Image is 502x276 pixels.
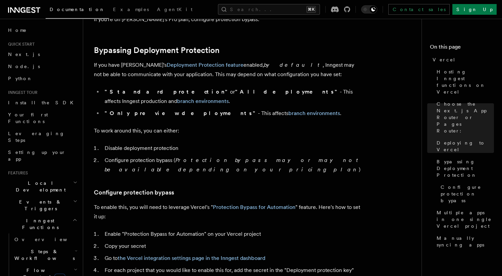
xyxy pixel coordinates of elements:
li: Go to [103,254,362,263]
a: branch environments [177,98,229,104]
span: Local Development [5,180,73,193]
strong: "Only preview deployments" [105,110,258,116]
span: Steps & Workflows [12,248,75,262]
a: Leveraging Steps [5,127,79,146]
a: Deployment Protection feature [167,62,243,68]
li: Copy your secret [103,241,362,251]
span: Bypassing Deployment Protection [437,158,494,178]
span: Hosting Inngest functions on Vercel [437,68,494,95]
p: If you have [PERSON_NAME]'s enabled, , Inngest may not be able to communicate with your applicati... [94,60,362,79]
a: Hosting Inngest functions on Vercel [434,66,494,98]
p: To enable this, you will need to leverage Vercel's " " feature. Here's how to set it up: [94,203,362,221]
a: Node.js [5,60,79,72]
a: Bypassing Deployment Protection [94,46,220,55]
strong: "All deployments" [235,89,340,95]
p: To work around this, you can either: [94,126,362,135]
span: Inngest tour [5,90,38,95]
strong: "Standard protection" [105,89,230,95]
span: Leveraging Steps [8,131,65,143]
a: Overview [12,233,79,245]
span: Setting up your app [8,150,66,162]
button: Search...⌘K [218,4,320,15]
a: Install the SDK [5,97,79,109]
span: Quick start [5,42,35,47]
span: Install the SDK [8,100,77,105]
span: Your first Functions [8,112,48,124]
span: Overview [14,237,83,242]
a: Home [5,24,79,36]
a: Contact sales [388,4,450,15]
a: Documentation [46,2,109,19]
a: Manually syncing apps [434,232,494,251]
a: Configure protection bypass [438,181,494,207]
em: Protection bypass may or may not be available depending on your pricing plan [105,157,361,173]
a: Bypassing Deployment Protection [434,156,494,181]
a: Choose the Next.js App Router or Pages Router: [434,98,494,137]
span: Inngest Functions [5,217,72,231]
a: Your first Functions [5,109,79,127]
span: Configure protection bypass [441,184,494,204]
span: Choose the Next.js App Router or Pages Router: [437,101,494,134]
span: Examples [113,7,149,12]
h4: On this page [430,43,494,54]
kbd: ⌘K [306,6,316,13]
a: AgentKit [153,2,197,18]
button: Local Development [5,177,79,196]
a: the Vercel integration settings page in the Inngest dashboard [118,255,265,261]
a: branch environments [288,110,340,116]
span: Manually syncing apps [437,235,494,248]
button: Events & Triggers [5,196,79,215]
li: Enable "Protection Bypass for Automation" on your Vercel project [103,229,362,239]
li: Disable deployment protection [103,144,362,153]
a: Setting up your app [5,146,79,165]
span: Deploying to Vercel [437,140,494,153]
span: Python [8,76,33,81]
a: Vercel [430,54,494,66]
button: Toggle dark mode [361,5,377,13]
span: Documentation [50,7,105,12]
li: - This affects . [103,109,362,118]
button: Inngest Functions [5,215,79,233]
li: or - This affects Inngest production and . [103,87,362,106]
a: Python [5,72,79,85]
span: Events & Triggers [5,199,73,212]
button: Steps & Workflows [12,245,79,264]
a: Multiple apps in one single Vercel project [434,207,494,232]
span: Home [8,27,27,34]
span: Multiple apps in one single Vercel project [437,209,494,229]
span: Vercel [433,56,456,63]
em: by default [264,62,323,68]
span: Node.js [8,64,40,69]
span: Features [5,170,28,176]
a: Protection Bypass for Automation [213,204,295,210]
a: Configure protection bypass [94,188,174,197]
span: Next.js [8,52,40,57]
span: AgentKit [157,7,192,12]
a: Examples [109,2,153,18]
li: Configure protection bypass ( ) [103,156,362,174]
a: Deploying to Vercel [434,137,494,156]
a: Sign Up [452,4,497,15]
a: Next.js [5,48,79,60]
